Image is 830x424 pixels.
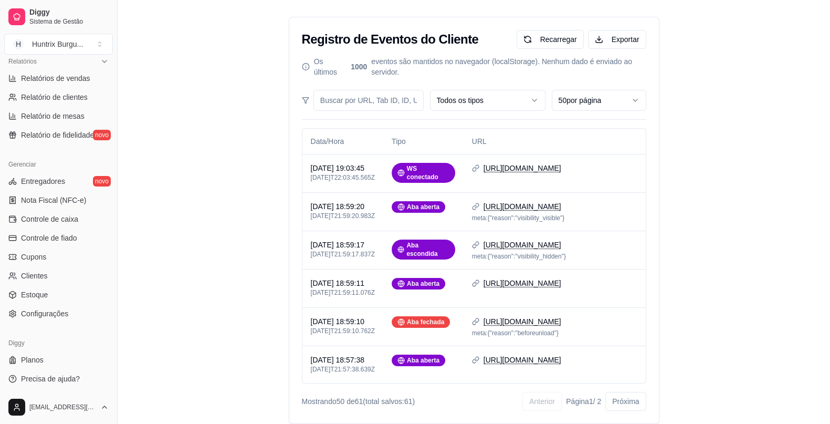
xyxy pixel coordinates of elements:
div: Mostrando de 61 (total salvos: 61 ) [302,396,415,407]
span: Relatório de clientes [21,92,88,102]
span: Entregadores [21,176,65,187]
div: [DATE] 18:59:17 [311,240,375,250]
p: Os últimos eventos são mantidos no navegador (localStorage). Nenhum dado é enviado ao servidor. [302,56,646,77]
div: [DATE] 18:59:10 [311,316,375,327]
div: Aba fechada [392,316,450,328]
a: Relatórios de vendas [4,70,113,87]
span: Relatório de fidelidade [21,130,94,140]
div: Aba aberta [392,355,445,366]
span: Estoque [21,289,48,300]
div: meta: {"reason":"beforeunload"} [472,329,755,337]
div: [DATE] 18:59:11 [311,278,375,288]
span: Diggy [29,8,109,17]
div: [DATE]T21:57:38.639Z [311,365,375,374]
a: Planos [4,351,113,368]
div: [DATE]T21:59:17.837Z [311,250,375,258]
span: Configurações [21,308,68,319]
a: Estoque [4,286,113,303]
div: meta: {"reason":"visibility_visible"} [472,214,755,222]
button: Recarregar [517,30,584,49]
div: Aba aberta [392,278,445,289]
span: Sistema de Gestão [29,17,109,26]
div: [DATE] 19:03:45 [311,163,375,173]
a: Relatório de fidelidadenovo [4,127,113,143]
div: [DATE]T21:59:10.762Z [311,327,375,335]
span: Clientes [21,271,48,281]
a: [URL][DOMAIN_NAME] [484,316,561,327]
th: Tipo [383,129,464,154]
span: Relatório de mesas [21,111,85,121]
div: Aba aberta [392,201,445,213]
span: Relatórios [8,57,37,66]
button: Select a team [4,34,113,55]
a: [URL][DOMAIN_NAME] [484,278,561,288]
div: [DATE]T22:03:45.565Z [311,173,375,182]
span: 1 [589,397,593,406]
a: DiggySistema de Gestão [4,4,113,29]
div: [DATE]T21:59:20.983Z [311,212,375,220]
div: Gerenciar [4,156,113,173]
div: Huntrix Burgu ... [32,39,83,49]
button: Próxima [605,392,646,411]
span: Cupons [21,252,46,262]
span: Relatórios de vendas [21,73,90,84]
a: Entregadoresnovo [4,173,113,190]
input: Buscar por URL, Tab ID, ID, User-Agent ou meta… [313,90,424,111]
a: Controle de fiado [4,230,113,246]
a: Nota Fiscal (NFC-e) [4,192,113,209]
a: Relatório de clientes [4,89,113,106]
span: Planos [21,355,44,365]
span: 50 [337,397,345,406]
div: meta: {"reason":"visibility_hidden"} [472,252,755,261]
a: [URL][DOMAIN_NAME] [484,355,561,365]
div: Registro de Eventos do Cliente [302,31,479,48]
th: URL [464,129,764,154]
div: [DATE] 18:57:38 [311,355,375,365]
span: Precisa de ajuda? [21,374,80,384]
div: WS conectado [392,163,455,183]
div: Diggy [4,335,113,351]
div: Aba escondida [392,240,455,260]
strong: 1000 [351,61,367,72]
span: Nota Fiscal (NFC-e) [21,195,86,205]
span: Controle de caixa [21,214,78,224]
div: [DATE] 18:59:20 [311,201,375,212]
span: Página / 2 [566,396,601,407]
a: Cupons [4,249,113,265]
span: [EMAIL_ADDRESS][DOMAIN_NAME] [29,403,96,411]
a: Relatório de mesas [4,108,113,125]
a: Clientes [4,267,113,284]
button: Exportar [588,30,646,49]
span: H [13,39,24,49]
a: [URL][DOMAIN_NAME] [484,163,561,173]
div: [DATE]T21:59:11.076Z [311,288,375,297]
button: [EMAIL_ADDRESS][DOMAIN_NAME] [4,395,113,420]
th: Data/Hora [302,129,384,154]
span: Controle de fiado [21,233,77,243]
a: Precisa de ajuda? [4,370,113,387]
a: [URL][DOMAIN_NAME] [484,201,561,212]
a: [URL][DOMAIN_NAME] [484,240,561,250]
a: Controle de caixa [4,211,113,227]
a: Configurações [4,305,113,322]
